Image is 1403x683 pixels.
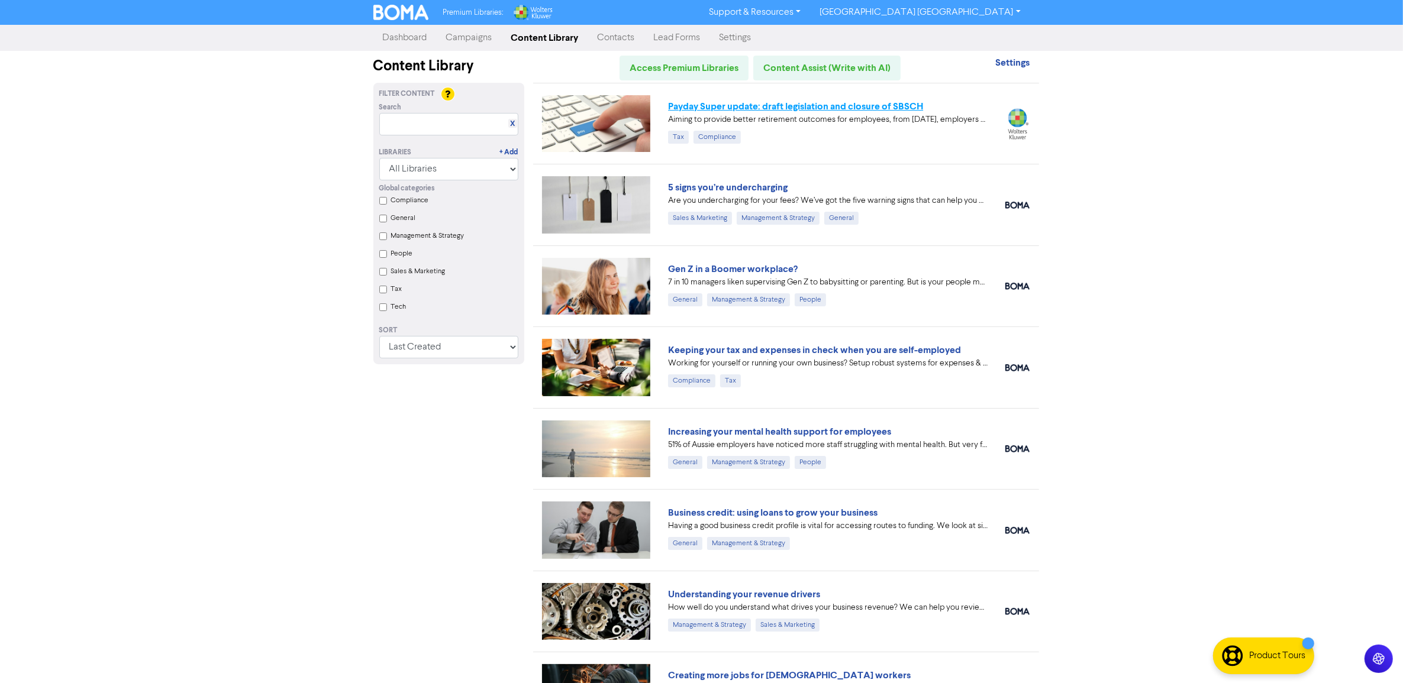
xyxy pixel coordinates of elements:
[694,131,741,144] div: Compliance
[707,456,790,469] div: Management & Strategy
[502,26,588,50] a: Content Library
[379,102,402,113] span: Search
[668,357,988,370] div: Working for yourself or running your own business? Setup robust systems for expenses & tax requir...
[668,101,923,112] a: Payday Super update: draft legislation and closure of SBSCH
[644,26,710,50] a: Lead Forms
[379,147,412,158] div: Libraries
[668,344,961,356] a: Keeping your tax and expenses in check when you are self-employed
[1005,608,1030,615] img: boma_accounting
[373,56,524,77] div: Content Library
[710,26,761,50] a: Settings
[668,374,715,387] div: Compliance
[824,212,859,225] div: General
[753,56,901,80] a: Content Assist (Write with AI)
[1005,364,1030,371] img: boma_accounting
[391,231,465,241] label: Management & Strategy
[379,325,518,336] div: Sort
[510,119,515,128] a: X
[500,147,518,158] a: + Add
[668,131,689,144] div: Tax
[379,89,518,99] div: Filter Content
[437,26,502,50] a: Campaigns
[810,3,1030,22] a: [GEOGRAPHIC_DATA] [GEOGRAPHIC_DATA]
[1005,445,1030,452] img: boma
[391,195,429,206] label: Compliance
[668,456,702,469] div: General
[373,5,429,20] img: BOMA Logo
[391,284,402,294] label: Tax
[668,537,702,550] div: General
[668,276,988,289] div: 7 in 10 managers liken supervising Gen Z to babysitting or parenting. But is your people manageme...
[668,426,891,438] a: Increasing your mental health support for employees
[391,213,416,224] label: General
[668,669,911,681] a: Creating more jobs for [DEMOGRAPHIC_DATA] workers
[668,114,988,126] div: Aiming to provide better retirement outcomes for employees, from 1 July 2026, employers will be r...
[795,456,826,469] div: People
[668,588,820,600] a: Understanding your revenue drivers
[668,520,988,532] div: Having a good business credit profile is vital for accessing routes to funding. We look at six di...
[668,619,751,632] div: Management & Strategy
[620,56,749,80] a: Access Premium Libraries
[443,9,503,17] span: Premium Libraries:
[391,302,407,312] label: Tech
[1005,527,1030,534] img: boma
[699,3,810,22] a: Support & Resources
[668,293,702,306] div: General
[995,57,1030,69] strong: Settings
[1005,202,1030,209] img: boma_accounting
[512,5,553,20] img: Wolters Kluwer
[707,293,790,306] div: Management & Strategy
[756,619,820,632] div: Sales & Marketing
[588,26,644,50] a: Contacts
[668,439,988,451] div: 51% of Aussie employers have noticed more staff struggling with mental health. But very few have ...
[737,212,820,225] div: Management & Strategy
[720,374,741,387] div: Tax
[668,182,788,193] a: 5 signs you’re undercharging
[1005,108,1030,140] img: wolters_kluwer
[668,212,732,225] div: Sales & Marketing
[391,266,446,277] label: Sales & Marketing
[379,183,518,194] div: Global categories
[391,248,413,259] label: People
[707,537,790,550] div: Management & Strategy
[668,601,988,614] div: How well do you understand what drives your business revenue? We can help you review your numbers...
[668,195,988,207] div: Are you undercharging for your fees? We’ve got the five warning signs that can help you diagnose ...
[668,263,798,275] a: Gen Z in a Boomer workplace?
[995,59,1030,68] a: Settings
[668,507,878,519] a: Business credit: using loans to grow your business
[373,26,437,50] a: Dashboard
[1005,283,1030,290] img: boma
[795,293,826,306] div: People
[1344,626,1403,683] iframe: Chat Widget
